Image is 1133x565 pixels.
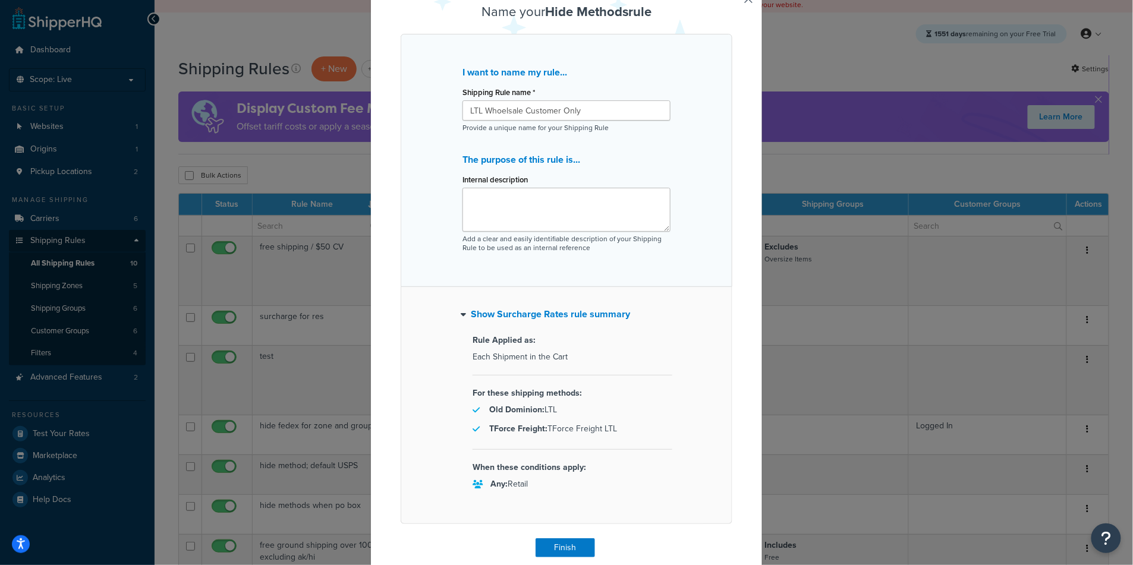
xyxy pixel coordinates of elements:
label: Shipping Rule name * [462,88,535,97]
p: I want to name my rule... [462,64,671,81]
label: Internal description [462,175,528,184]
p: When these conditions apply: [473,459,672,476]
p: The purpose of this rule is... [462,151,671,168]
p: Add a clear and easily identifiable description of your Shipping Rule to be used as an internal r... [462,235,671,252]
strong: Any: [490,478,508,490]
button: Finish [536,538,595,557]
h3: Name your [401,5,732,19]
p: Rule Applied as: [473,332,672,349]
span: Retail [490,478,528,490]
div: Each Shipment in the Cart [473,323,672,375]
p: Provide a unique name for your Shipping Rule [462,124,671,132]
p: TForce Freight LTL [489,421,617,437]
p: For these shipping methods: [473,385,672,402]
button: Show Surcharge Rates rule summary [461,306,630,323]
strong: Hide Methods rule [545,2,652,21]
p: LTL [489,402,557,418]
strong: Old Dominion : [489,403,545,416]
strong: TForce Freight : [489,422,547,435]
button: Open Resource Center [1091,523,1121,553]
